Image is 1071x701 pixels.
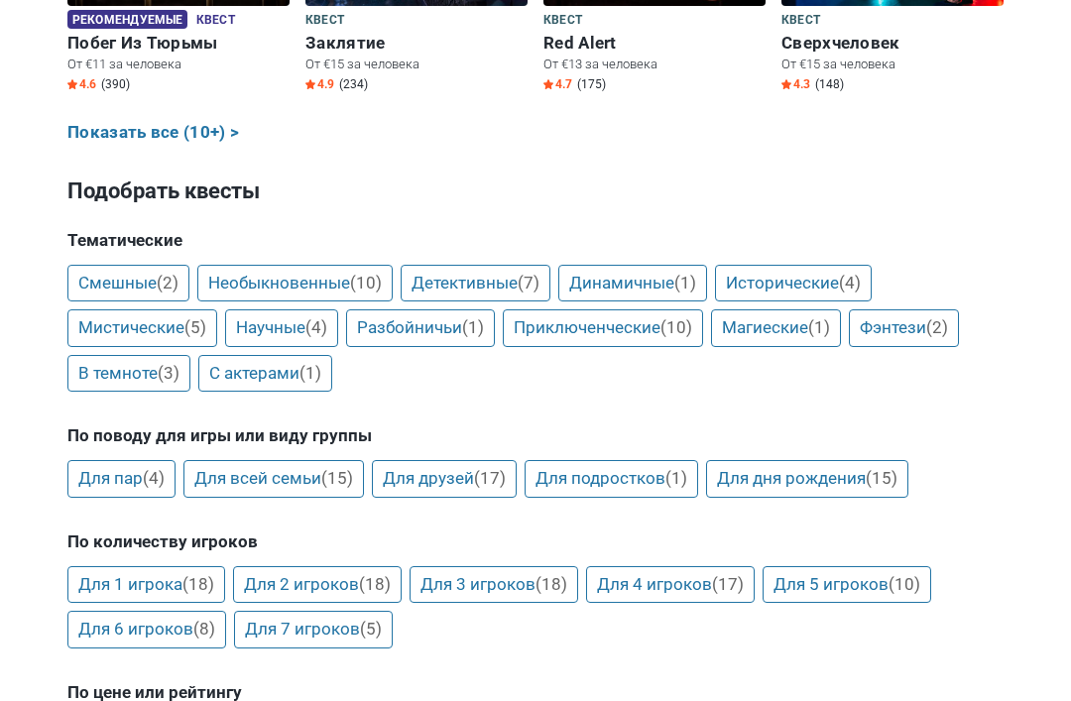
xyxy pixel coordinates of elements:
[67,611,226,648] a: Для 6 игроков(8)
[339,76,368,92] span: (234)
[372,460,517,498] a: Для друзей(17)
[198,355,332,393] a: С актерами(1)
[67,566,225,604] a: Для 1 игрока(18)
[67,460,176,498] a: Для пар(4)
[926,317,948,337] span: (2)
[808,317,830,337] span: (1)
[712,574,744,594] span: (17)
[67,425,1004,445] h5: По поводу для игры или виду группы
[503,309,703,347] a: Приключенческие(10)
[67,76,96,92] span: 4.6
[157,273,178,292] span: (2)
[233,566,402,604] a: Для 2 игроков(18)
[360,619,382,639] span: (5)
[577,76,606,92] span: (175)
[543,10,582,32] span: Квест
[518,273,539,292] span: (7)
[67,355,190,393] a: В темноте(3)
[184,317,206,337] span: (5)
[410,566,578,604] a: Для 3 игроков(18)
[660,317,692,337] span: (10)
[234,611,393,648] a: Для 7 игроков(5)
[197,265,393,302] a: Необыкновенные(10)
[781,10,820,32] span: Квест
[196,10,235,32] span: Квест
[665,468,687,488] span: (1)
[558,265,707,302] a: Динамичные(1)
[346,309,495,347] a: Разбойничьи(1)
[815,76,844,92] span: (148)
[543,79,553,89] img: Star
[781,33,1004,54] h6: Сверхчеловек
[305,56,528,73] p: От €15 за человека
[359,574,391,594] span: (18)
[781,79,791,89] img: Star
[839,273,861,292] span: (4)
[67,531,1004,551] h5: По количеству игроков
[305,317,327,337] span: (4)
[474,468,506,488] span: (17)
[781,76,810,92] span: 4.3
[543,56,766,73] p: От €13 за человека
[321,468,353,488] span: (15)
[305,33,528,54] h6: Заклятие
[67,265,189,302] a: Смешные(2)
[462,317,484,337] span: (1)
[299,363,321,383] span: (1)
[67,79,77,89] img: Star
[67,33,290,54] h6: Побег Из Тюрьмы
[706,460,908,498] a: Для дня рождения(15)
[67,309,217,347] a: Мистические(5)
[401,265,550,302] a: Детективные(7)
[183,460,364,498] a: Для всей семьи(15)
[715,265,872,302] a: Исторические(4)
[350,273,382,292] span: (10)
[225,309,338,347] a: Научные(4)
[67,120,239,146] a: Показать все (10+) >
[781,56,1004,73] p: От €15 за человека
[711,309,841,347] a: Магиеские(1)
[67,230,1004,250] h5: Тематические
[543,33,766,54] h6: Red Alert
[67,10,187,29] span: Рекомендуемые
[889,574,920,594] span: (10)
[158,363,179,383] span: (3)
[101,76,130,92] span: (390)
[535,574,567,594] span: (18)
[67,56,290,73] p: От €11 за человека
[143,468,165,488] span: (4)
[543,76,572,92] span: 4.7
[763,566,931,604] a: Для 5 игроков(10)
[305,76,334,92] span: 4.9
[674,273,696,292] span: (1)
[849,309,959,347] a: Фэнтези(2)
[182,574,214,594] span: (18)
[193,619,215,639] span: (8)
[586,566,755,604] a: Для 4 игроков(17)
[305,79,315,89] img: Star
[305,10,344,32] span: Квест
[866,468,897,488] span: (15)
[67,175,1004,207] h3: Подобрать квесты
[525,460,698,498] a: Для подростков(1)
